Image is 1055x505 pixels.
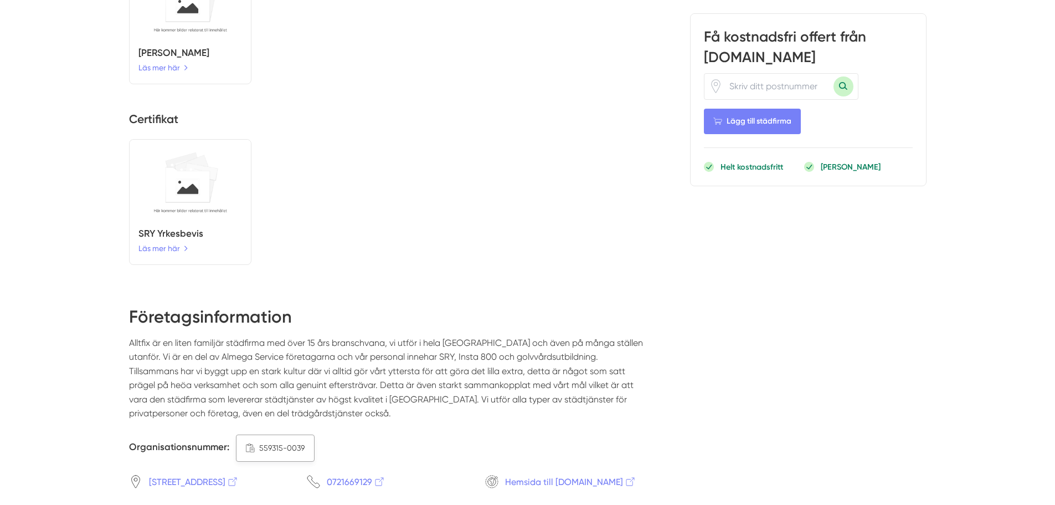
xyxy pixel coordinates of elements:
span: Hemsida till [DOMAIN_NAME] [505,475,636,489]
h5: SRY Yrkesbevis [138,226,242,241]
a: [STREET_ADDRESS] [129,475,290,489]
: Lägg till städfirma [704,109,801,134]
span: 559315-0039 [259,442,305,454]
h5: Organisationsnummer: [129,440,229,457]
a: Hemsida till [DOMAIN_NAME] [485,475,646,489]
svg: Pin / Karta [129,475,142,488]
a: 0721669129 [307,475,467,489]
svg: Pin / Karta [709,79,723,93]
button: Sök med postnummer [833,76,853,96]
img: Alltfix.se erhåller certifikatet SRY Yrkesbevis [130,140,251,217]
h4: Certifikat [129,111,646,131]
h5: [PERSON_NAME] [138,45,242,60]
span: [STREET_ADDRESS] [149,475,239,489]
p: [PERSON_NAME] [821,161,881,172]
p: Helt kostnadsfritt [721,161,783,172]
span: 0721669129 [327,475,385,489]
span: Klicka för att använda din position. [709,79,723,93]
svg: Telefon [307,475,320,488]
h2: Företagsinformation [129,305,646,336]
p: Alltfix är en liten familjär städfirma med över 15 års branschvana, vi utför i hela [GEOGRAPHIC_D... [129,336,646,429]
h3: Få kostnadsfri offert från [DOMAIN_NAME] [704,27,913,73]
a: Läs mer här [138,62,188,74]
a: Läs mer här [138,242,188,254]
input: Skriv ditt postnummer [723,73,833,99]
